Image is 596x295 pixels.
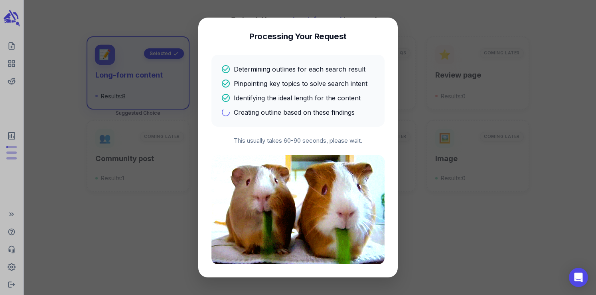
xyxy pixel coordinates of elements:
[211,155,385,264] img: Processing animation
[234,108,355,117] p: Creating outline based on these findings
[211,136,385,146] p: This usually takes 60-90 seconds, please wait.
[234,64,365,74] p: Determining outlines for each search result
[234,93,361,103] p: Identifying the ideal length for the content
[234,79,367,88] p: Pinpointing key topics to solve search intent
[569,268,588,287] div: Open Intercom Messenger
[249,31,347,42] h4: Processing Your Request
